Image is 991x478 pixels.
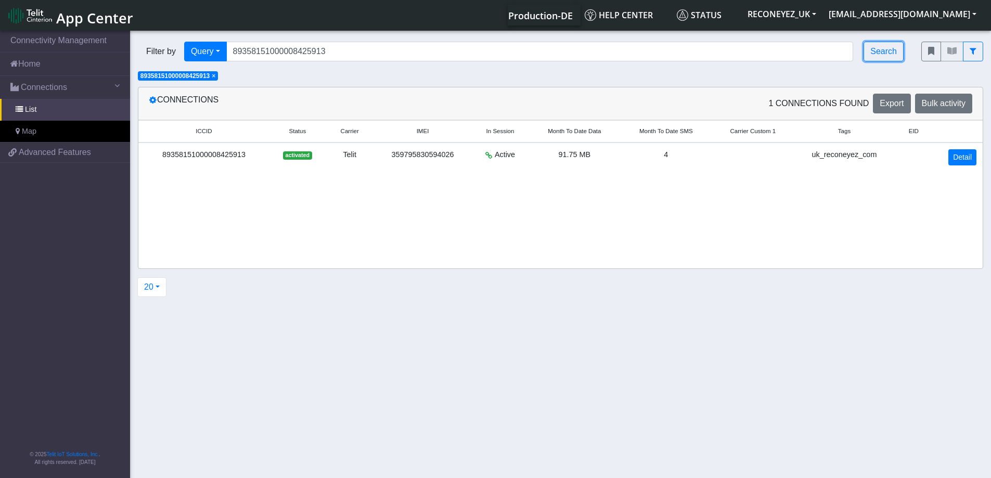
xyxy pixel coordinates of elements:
span: Status [289,127,306,136]
div: Telit [332,149,368,161]
span: Month To Date Data [548,127,601,136]
input: Search... [226,42,854,61]
a: App Center [8,4,132,27]
span: EID [909,127,919,136]
button: [EMAIL_ADDRESS][DOMAIN_NAME] [822,5,983,23]
div: Connections [141,94,561,113]
span: 91.75 MB [559,150,591,159]
span: Production-DE [508,9,573,22]
img: logo-telit-cinterion-gw-new.png [8,7,52,24]
span: List [25,104,36,115]
div: fitlers menu [921,42,983,61]
div: uk_reconeyez_com [800,149,889,161]
span: Export [880,99,904,108]
img: knowledge.svg [585,9,596,21]
button: Bulk activity [915,94,972,113]
span: Tags [838,127,851,136]
span: In Session [486,127,514,136]
a: Help center [581,5,673,25]
button: RECONEYEZ_UK [741,5,822,23]
a: Telit IoT Solutions, Inc. [47,451,99,457]
div: 4 [626,149,705,161]
div: 89358151000008425913 [145,149,263,161]
button: Close [212,73,215,79]
span: IMEI [417,127,429,136]
span: ICCID [196,127,212,136]
span: Help center [585,9,653,21]
span: Month To Date SMS [639,127,693,136]
button: Search [864,42,904,61]
span: × [212,72,215,80]
a: Detail [948,149,976,165]
div: 359795830594026 [380,149,466,161]
span: Active [495,149,515,161]
span: Carrier [341,127,359,136]
span: 89358151000008425913 [140,72,210,80]
span: Advanced Features [19,146,91,159]
button: Export [873,94,910,113]
img: status.svg [677,9,688,21]
button: Query [184,42,227,61]
span: Connections [21,81,67,94]
span: App Center [56,8,133,28]
span: Status [677,9,722,21]
span: Bulk activity [922,99,966,108]
span: Carrier Custom 1 [730,127,776,136]
span: activated [283,151,312,160]
span: Filter by [138,45,184,58]
span: Map [22,126,36,137]
span: 1 Connections found [768,97,869,110]
button: 20 [137,277,166,297]
a: Status [673,5,741,25]
a: Your current platform instance [508,5,572,25]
